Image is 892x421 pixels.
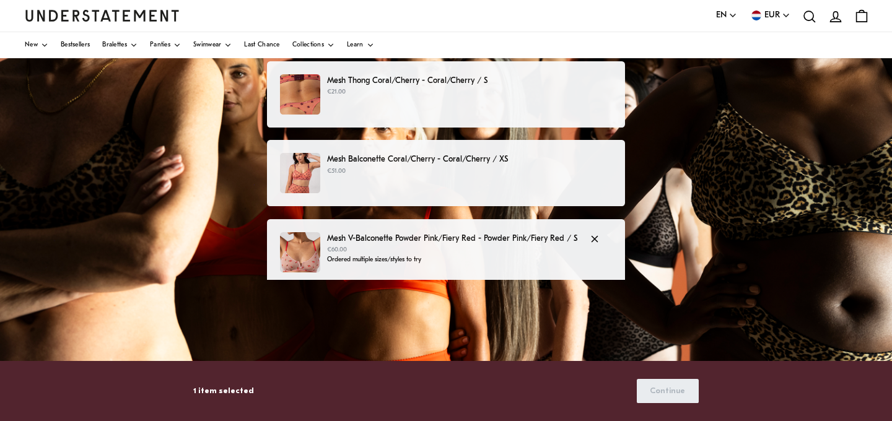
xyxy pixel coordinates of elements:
[716,9,727,22] span: EN
[25,10,180,21] a: Understatement Homepage
[327,232,577,245] p: Mesh V-Balconette Powder Pink/Fiery Red - Powder Pink/Fiery Red / S
[244,32,279,58] a: Last Chance
[347,32,374,58] a: Learn
[61,42,90,48] span: Bestsellers
[150,42,170,48] span: Panties
[327,245,577,255] p: €60.00
[327,74,612,87] p: Mesh Thong Coral/Cherry - Coral/Cherry / S
[25,32,48,58] a: New
[193,32,232,58] a: Swimwear
[327,87,612,97] p: €21.00
[150,32,181,58] a: Panties
[716,9,737,22] button: EN
[102,42,127,48] span: Bralettes
[750,9,790,22] button: EUR
[292,42,324,48] span: Collections
[102,32,138,58] a: Bralettes
[280,232,320,272] img: PCME-BRA-028-4_a48d5ad8-3fbb-4e3f-a37f-bddcc5b749fb.jpg
[327,255,577,265] p: Ordered multiple sizes/styles to try
[25,42,38,48] span: New
[193,42,221,48] span: Swimwear
[244,42,279,48] span: Last Chance
[280,153,320,193] img: CCME-BRA-017_cd5667aa-dff4-462f-8027-d3ef62175b9f.jpg
[61,32,90,58] a: Bestsellers
[327,153,612,166] p: Mesh Balconette Coral/Cherry - Coral/Cherry / XS
[764,9,780,22] span: EUR
[292,32,334,58] a: Collections
[280,74,320,115] img: 189_246cc00b-718c-4c3a-83aa-836e3b6b3429.jpg
[347,42,364,48] span: Learn
[327,167,612,176] p: €51.00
